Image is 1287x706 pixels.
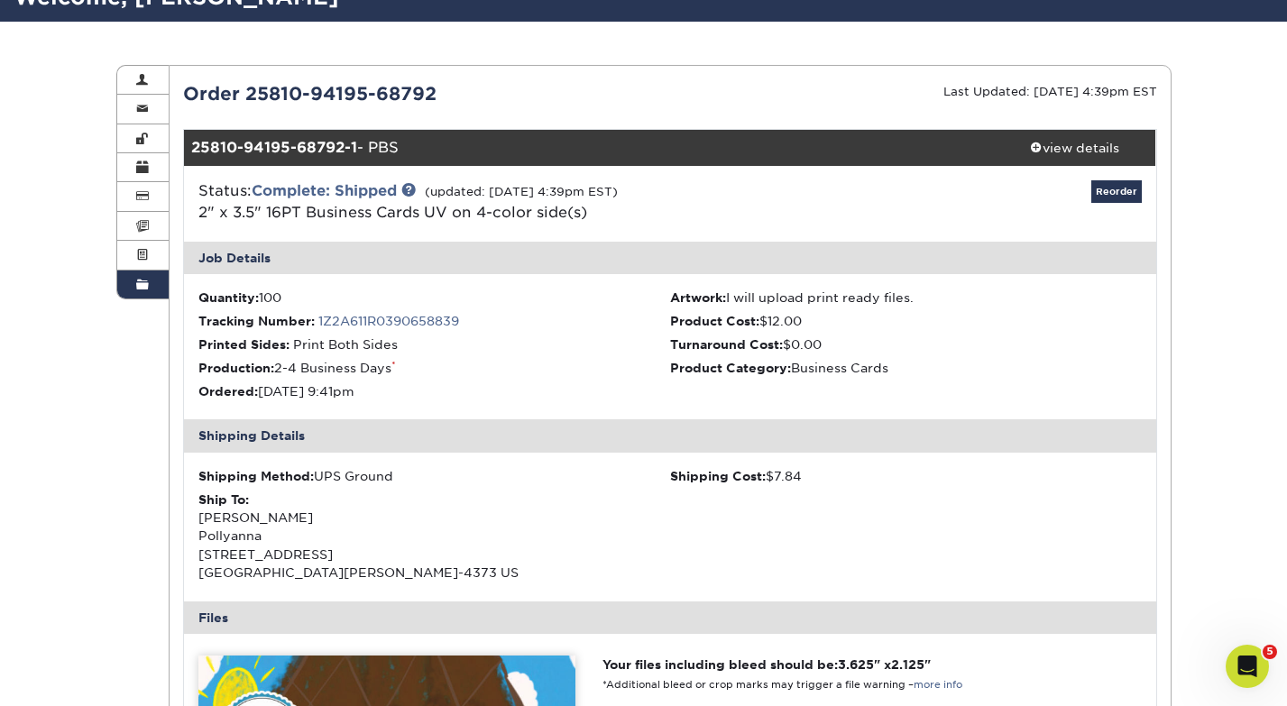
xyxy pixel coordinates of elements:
[198,492,249,507] strong: Ship To:
[994,139,1156,157] div: view details
[670,337,783,352] strong: Turnaround Cost:
[184,419,1156,452] div: Shipping Details
[670,361,791,375] strong: Product Category:
[670,359,1142,377] li: Business Cards
[318,314,459,328] a: 1Z2A611R0390658839
[198,384,258,399] strong: Ordered:
[1091,180,1142,203] a: Reorder
[198,290,259,305] strong: Quantity:
[425,185,618,198] small: (updated: [DATE] 4:39pm EST)
[198,337,290,352] strong: Printed Sides:
[170,80,670,107] div: Order 25810-94195-68792
[191,139,357,156] strong: 25810-94195-68792-1
[198,361,274,375] strong: Production:
[184,601,1156,634] div: Files
[198,491,670,582] div: [PERSON_NAME] Pollyanna [STREET_ADDRESS] [GEOGRAPHIC_DATA][PERSON_NAME]-4373 US
[198,314,315,328] strong: Tracking Number:
[670,290,726,305] strong: Artwork:
[994,130,1156,166] a: view details
[185,180,832,224] div: Status:
[670,469,766,483] strong: Shipping Cost:
[1226,645,1269,688] iframe: Intercom live chat
[198,289,670,307] li: 100
[670,289,1142,307] li: I will upload print ready files.
[602,679,962,691] small: *Additional bleed or crop marks may trigger a file warning –
[252,182,397,199] a: Complete: Shipped
[602,657,931,672] strong: Your files including bleed should be: " x "
[5,651,153,700] iframe: Google Customer Reviews
[198,382,670,400] li: [DATE] 9:41pm
[293,337,398,352] span: Print Both Sides
[198,469,314,483] strong: Shipping Method:
[198,359,670,377] li: 2-4 Business Days
[943,85,1157,98] small: Last Updated: [DATE] 4:39pm EST
[1263,645,1277,659] span: 5
[670,467,1142,485] div: $7.84
[670,314,759,328] strong: Product Cost:
[838,657,874,672] span: 3.625
[914,679,962,691] a: more info
[198,204,587,221] a: 2" x 3.5" 16PT Business Cards UV on 4-color side(s)
[184,242,1156,274] div: Job Details
[198,467,670,485] div: UPS Ground
[670,335,1142,353] li: $0.00
[891,657,924,672] span: 2.125
[184,130,994,166] div: - PBS
[670,312,1142,330] li: $12.00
